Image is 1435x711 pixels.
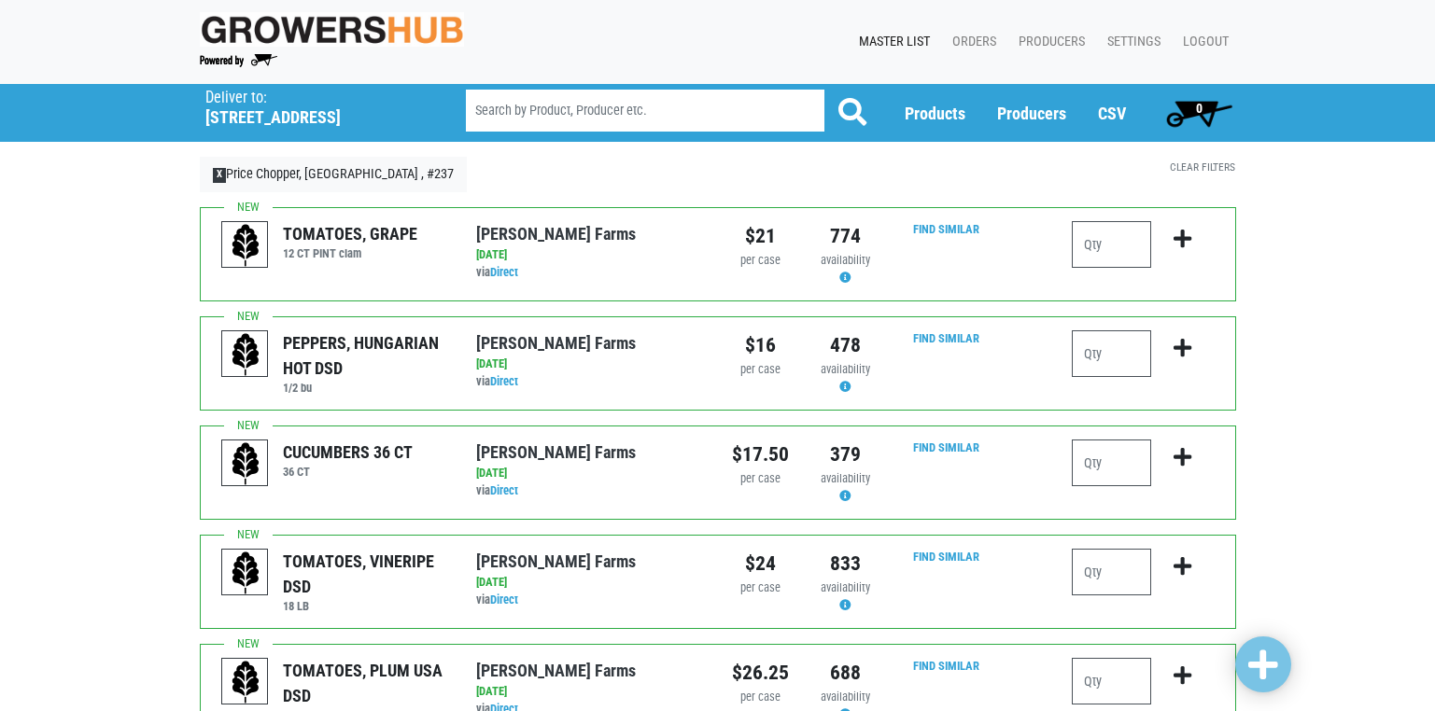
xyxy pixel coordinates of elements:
span: availability [821,362,870,376]
a: Find Similar [913,659,979,673]
a: [PERSON_NAME] Farms [476,224,636,244]
span: Price Chopper, Binghamton , #237 (10 Glenwood Ave, Binghamton, NY 13905, USA) [205,84,432,128]
a: Find Similar [913,331,979,345]
img: Powered by Big Wheelbarrow [200,54,277,67]
img: original-fc7597fdc6adbb9d0e2ae620e786d1a2.jpg [200,12,465,47]
a: 0 [1158,94,1241,132]
h6: 36 CT [283,465,413,479]
a: Logout [1168,24,1236,60]
a: Settings [1092,24,1168,60]
a: Producers [997,104,1066,123]
a: Products [905,104,965,123]
div: TOMATOES, PLUM USA DSD [283,658,448,708]
div: per case [732,689,789,706]
img: placeholder-variety-43d6402dacf2d531de610a020419775a.svg [222,331,269,378]
div: 379 [817,439,874,469]
input: Search by Product, Producer etc. [466,90,824,132]
h6: 1/2 bu [283,381,448,395]
a: Find Similar [913,550,979,564]
div: via [476,373,703,391]
h6: 12 CT PINT clam [283,246,417,260]
h5: [STREET_ADDRESS] [205,107,418,128]
a: Producers [1004,24,1092,60]
img: placeholder-variety-43d6402dacf2d531de610a020419775a.svg [222,550,269,596]
h6: 18 LB [283,599,448,613]
a: [PERSON_NAME] Farms [476,551,636,571]
div: $16 [732,330,789,360]
div: $24 [732,549,789,579]
input: Qty [1072,221,1151,268]
a: Orders [937,24,1004,60]
div: per case [732,361,789,379]
span: availability [821,580,870,594]
div: 478 [817,330,874,360]
a: [PERSON_NAME] Farms [476,442,636,462]
span: 0 [1196,101,1203,116]
div: [DATE] [476,355,703,373]
div: 833 [817,549,874,579]
a: XPrice Chopper, [GEOGRAPHIC_DATA] , #237 [200,157,468,192]
div: TOMATOES, GRAPE [283,221,417,246]
div: $26.25 [732,658,789,688]
div: PEPPERS, HUNGARIAN HOT DSD [283,330,448,381]
a: Find Similar [913,440,979,454]
input: Qty [1072,658,1151,704]
span: X [213,168,227,183]
a: Direct [490,592,518,606]
a: CSV [1098,104,1126,123]
div: [DATE] [476,574,703,592]
span: availability [821,690,870,704]
a: Direct [490,265,518,279]
a: Master List [844,24,937,60]
span: availability [821,253,870,267]
a: [PERSON_NAME] Farms [476,333,636,353]
div: per case [732,252,789,270]
div: $21 [732,221,789,251]
div: TOMATOES, VINERIPE DSD [283,549,448,599]
div: per case [732,470,789,488]
span: availability [821,471,870,485]
a: Find Similar [913,222,979,236]
input: Qty [1072,549,1151,595]
div: via [476,592,703,609]
img: placeholder-variety-43d6402dacf2d531de610a020419775a.svg [222,222,269,269]
a: Clear Filters [1170,160,1235,174]
a: [PERSON_NAME] Farms [476,661,636,680]
div: per case [732,579,789,597]
div: [DATE] [476,465,703,482]
div: $17.50 [732,439,789,469]
img: placeholder-variety-43d6402dacf2d531de610a020419775a.svg [222,659,269,705]
img: placeholder-variety-43d6402dacf2d531de610a020419775a.svg [222,440,269,487]
div: via [476,482,703,500]
a: Direct [490,374,518,388]
div: CUCUMBERS 36 CT [283,439,413,465]
div: 774 [817,221,874,251]
p: Deliver to: [205,89,418,107]
input: Qty [1072,439,1151,486]
div: [DATE] [476,246,703,264]
div: [DATE] [476,683,703,701]
input: Qty [1072,330,1151,377]
a: Direct [490,483,518,497]
div: via [476,264,703,282]
div: 688 [817,658,874,688]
